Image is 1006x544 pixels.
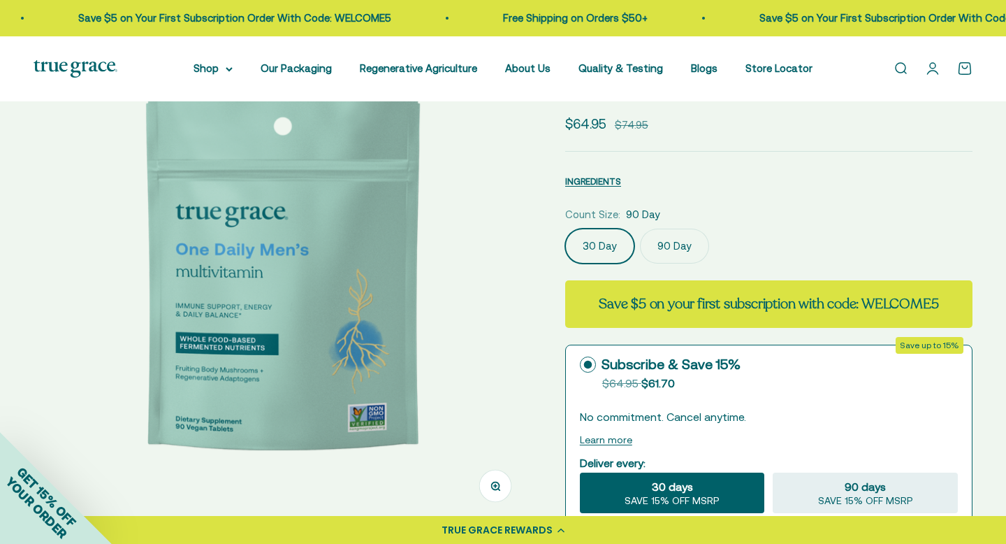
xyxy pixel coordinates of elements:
[691,62,717,74] a: Blogs
[565,176,621,187] span: INGREDIENTS
[34,24,532,523] img: Daily Multivitamin for Immune Support, Energy, and Daily Balance* - Vitamin A, Vitamin D3, and Zi...
[194,60,233,77] summary: Shop
[497,12,641,24] a: Free Shipping on Orders $50+
[442,523,553,538] div: TRUE GRACE REWARDS
[3,474,70,541] span: YOUR ORDER
[599,294,938,313] strong: Save $5 on your first subscription with code: WELCOME5
[505,62,551,74] a: About Us
[565,113,606,134] sale-price: $64.95
[360,62,477,74] a: Regenerative Agriculture
[261,62,332,74] a: Our Packaging
[72,10,385,27] p: Save $5 on Your First Subscription Order With Code: WELCOME5
[626,206,660,223] span: 90 Day
[565,206,620,223] legend: Count Size:
[14,464,79,529] span: GET 15% OFF
[565,173,621,189] button: INGREDIENTS
[615,117,648,134] compare-at-price: $74.95
[578,62,663,74] a: Quality & Testing
[745,62,812,74] a: Store Locator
